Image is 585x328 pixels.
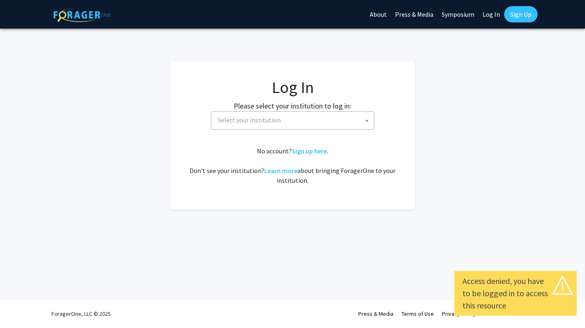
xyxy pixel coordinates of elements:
[51,299,111,328] div: ForagerOne, LLC © 2025
[218,116,281,124] span: Select your institution
[186,78,399,97] h1: Log In
[402,310,434,317] a: Terms of Use
[214,112,374,129] span: Select your institution
[234,100,351,111] label: Please select your institution to log in:
[211,111,374,130] span: Select your institution
[292,147,327,155] a: Sign up here
[264,166,297,175] a: Learn more about bringing ForagerOne to your institution
[462,275,569,312] div: Access denied, you have to be logged in to access this resource
[504,6,538,22] a: Sign Up
[442,310,476,317] a: Privacy Policy
[358,310,393,317] a: Press & Media
[54,8,111,22] img: ForagerOne Logo
[186,146,399,185] div: No account? . Don't see your institution? about bringing ForagerOne to your institution.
